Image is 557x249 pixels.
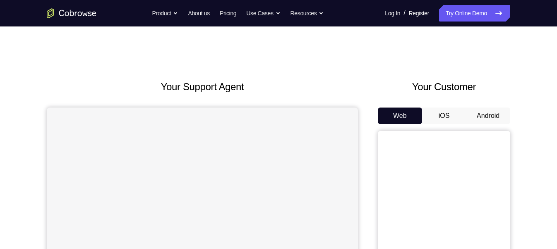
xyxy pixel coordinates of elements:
[403,8,405,18] span: /
[291,5,324,22] button: Resources
[47,8,96,18] a: Go to the home page
[422,108,466,124] button: iOS
[466,108,510,124] button: Android
[385,5,400,22] a: Log In
[409,5,429,22] a: Register
[378,108,422,124] button: Web
[246,5,280,22] button: Use Cases
[378,79,510,94] h2: Your Customer
[439,5,510,22] a: Try Online Demo
[47,79,358,94] h2: Your Support Agent
[152,5,178,22] button: Product
[220,5,236,22] a: Pricing
[188,5,209,22] a: About us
